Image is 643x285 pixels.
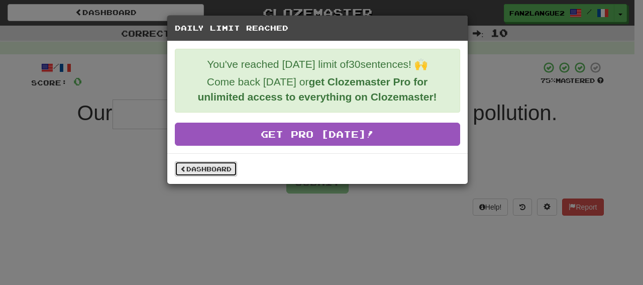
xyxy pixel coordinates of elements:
p: You've reached [DATE] limit of 30 sentences! 🙌 [183,57,452,72]
a: Dashboard [175,161,237,176]
p: Come back [DATE] or [183,74,452,105]
h5: Daily Limit Reached [175,23,460,33]
strong: get Clozemaster Pro for unlimited access to everything on Clozemaster! [197,76,437,103]
a: Get Pro [DATE]! [175,123,460,146]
